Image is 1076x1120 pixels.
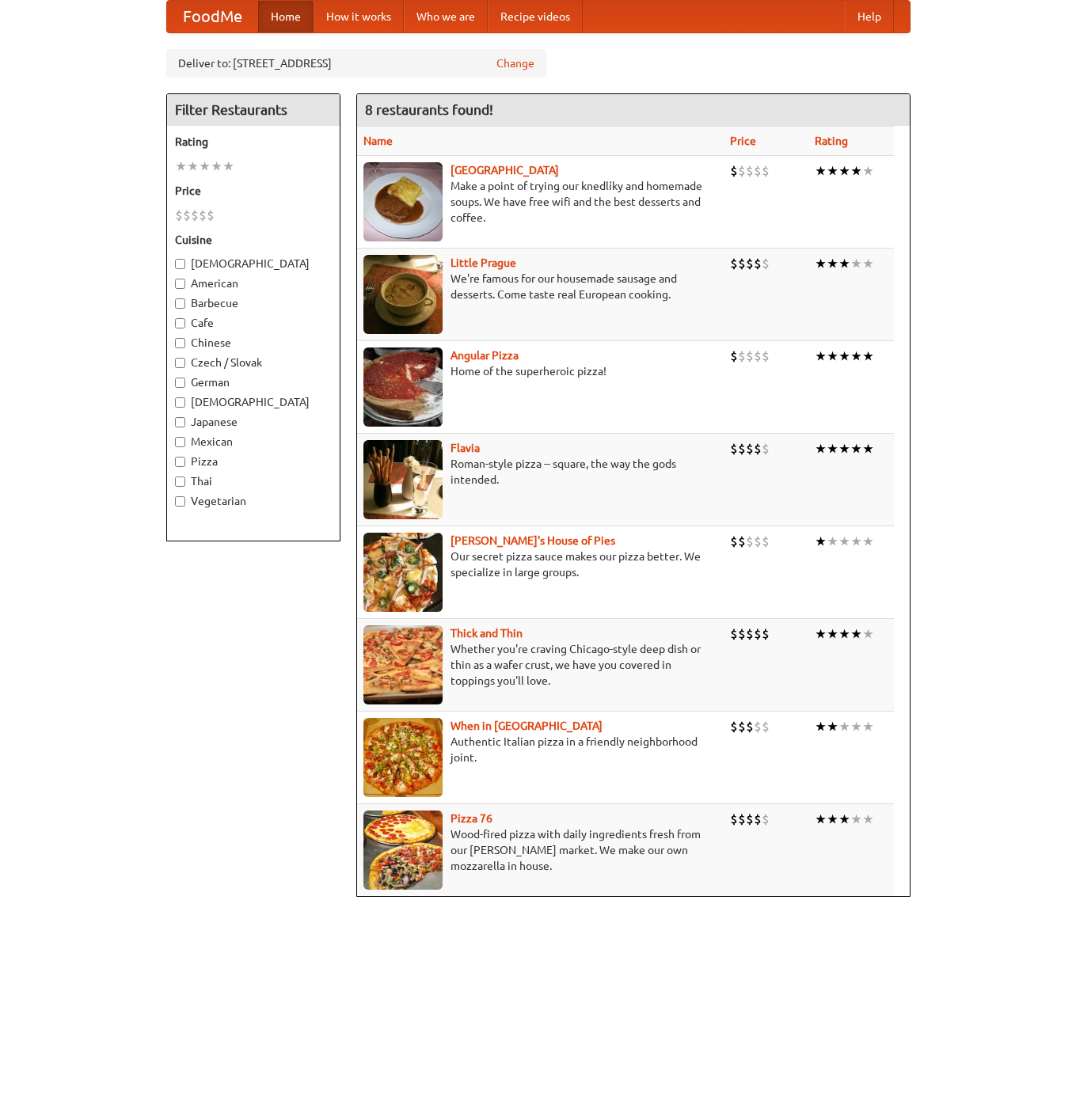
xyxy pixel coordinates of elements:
[827,533,838,550] li: ★
[850,625,862,643] li: ★
[451,534,615,547] a: [PERSON_NAME]'s House of Pies
[827,440,838,457] li: ★
[363,347,443,427] img: angular.jpg
[850,347,862,365] li: ★
[754,625,762,643] li: $
[730,347,738,365] li: $
[850,811,862,828] li: ★
[850,255,862,272] li: ★
[827,347,838,365] li: ★
[451,349,519,362] b: Angular Pizza
[862,533,874,550] li: ★
[363,625,443,704] img: thick.jpg
[363,440,443,519] img: flavia.jpg
[496,55,534,71] a: Change
[762,255,770,272] li: $
[862,625,874,643] li: ★
[363,178,718,226] p: Make a point of trying our knedlíky and homemade soups. We have free wifi and the best desserts a...
[862,255,874,272] li: ★
[451,442,480,454] b: Flavia
[451,719,603,732] b: When in [GEOGRAPHIC_DATA]
[827,625,838,643] li: ★
[762,347,770,365] li: $
[730,440,738,457] li: $
[862,440,874,457] li: ★
[827,255,838,272] li: ★
[363,533,443,612] img: luigis.jpg
[738,255,746,272] li: $
[211,158,222,175] li: ★
[451,164,559,177] b: [GEOGRAPHIC_DATA]
[175,473,332,489] label: Thai
[175,414,332,430] label: Japanese
[175,295,332,311] label: Barbecue
[838,440,850,457] li: ★
[730,162,738,180] li: $
[175,457,185,467] input: Pizza
[850,533,862,550] li: ★
[815,625,827,643] li: ★
[738,625,746,643] li: $
[815,533,827,550] li: ★
[363,255,443,334] img: littleprague.jpg
[175,358,185,368] input: Czech / Slovak
[365,102,493,117] ng-pluralize: 8 restaurants found!
[363,811,443,890] img: pizza76.jpg
[850,440,862,457] li: ★
[167,94,340,126] h4: Filter Restaurants
[363,734,718,765] p: Authentic Italian pizza in a friendly neighborhood joint.
[738,533,746,550] li: $
[175,378,185,388] input: German
[738,347,746,365] li: $
[175,434,332,450] label: Mexican
[451,812,492,825] a: Pizza 76
[488,1,583,32] a: Recipe videos
[850,162,862,180] li: ★
[754,811,762,828] li: $
[815,347,827,365] li: ★
[314,1,404,32] a: How it works
[762,811,770,828] li: $
[363,363,718,379] p: Home of the superheroic pizza!
[862,347,874,365] li: ★
[754,533,762,550] li: $
[363,641,718,689] p: Whether you're craving Chicago-style deep dish or thin as a wafer crust, we have you covered in t...
[838,533,850,550] li: ★
[815,135,848,147] a: Rating
[175,437,185,447] input: Mexican
[845,1,894,32] a: Help
[363,135,393,147] a: Name
[175,134,332,150] h5: Rating
[175,315,332,331] label: Cafe
[175,355,332,370] label: Czech / Slovak
[175,397,185,408] input: [DEMOGRAPHIC_DATA]
[258,1,314,32] a: Home
[827,718,838,735] li: ★
[363,826,718,874] p: Wood-fired pizza with daily ingredients fresh from our [PERSON_NAME] market. We make our own mozz...
[815,718,827,735] li: ★
[222,158,234,175] li: ★
[815,440,827,457] li: ★
[166,49,546,78] div: Deliver to: [STREET_ADDRESS]
[175,183,332,199] h5: Price
[838,162,850,180] li: ★
[175,338,185,348] input: Chinese
[746,625,754,643] li: $
[738,718,746,735] li: $
[738,162,746,180] li: $
[199,207,207,224] li: $
[175,417,185,427] input: Japanese
[363,162,443,241] img: czechpoint.jpg
[167,1,258,32] a: FoodMe
[363,718,443,797] img: wheninrome.jpg
[451,627,523,640] b: Thick and Thin
[838,255,850,272] li: ★
[363,456,718,488] p: Roman-style pizza -- square, the way the gods intended.
[762,440,770,457] li: $
[762,718,770,735] li: $
[862,718,874,735] li: ★
[199,158,211,175] li: ★
[175,256,332,271] label: [DEMOGRAPHIC_DATA]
